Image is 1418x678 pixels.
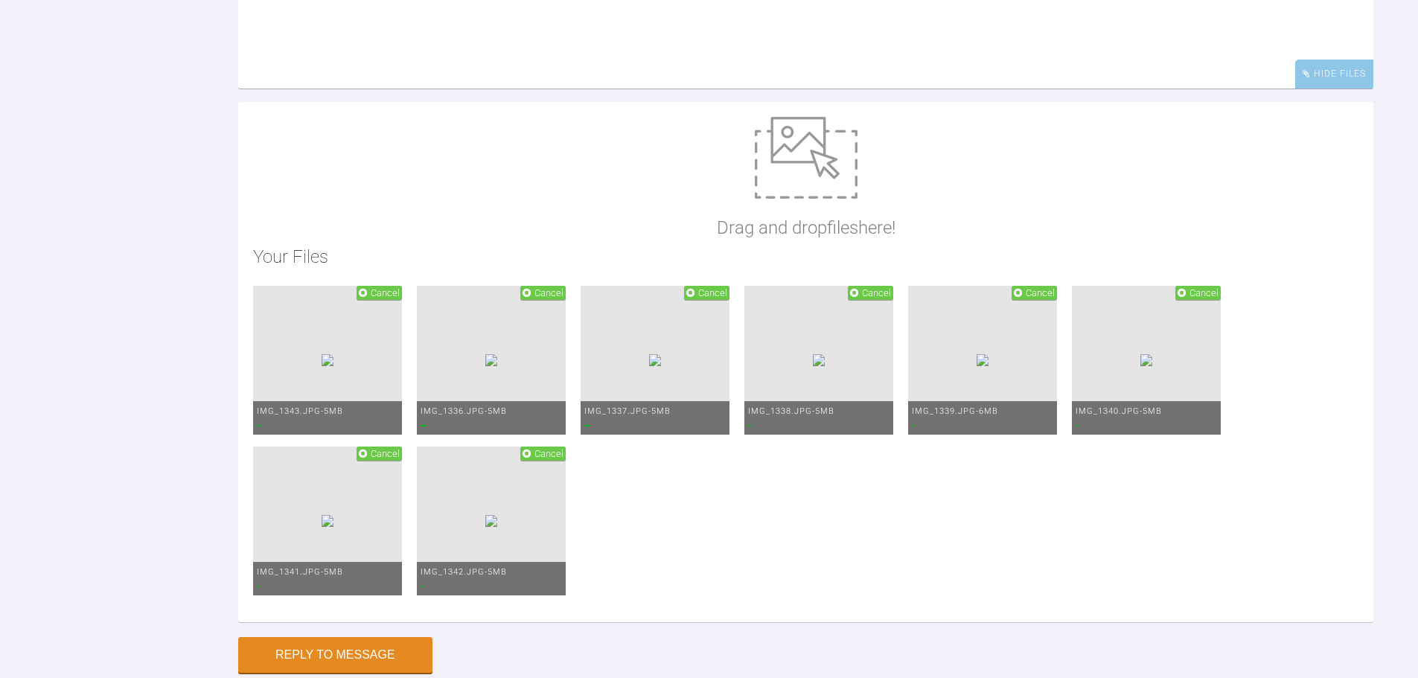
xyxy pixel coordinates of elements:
[238,637,432,673] button: Reply to Message
[322,354,333,366] img: 7a679b58-e241-4990-a4e3-29562940221d
[253,243,1358,271] h2: Your Files
[1076,406,1162,416] span: IMG_1340.JPG - 5MB
[485,354,497,366] img: 0868e3da-c47e-42a7-8de2-dd3c8e08cd12
[912,406,998,416] span: IMG_1339.JPG - 6MB
[421,567,507,577] span: IMG_1342.JPG - 5MB
[649,354,661,366] img: 8521151a-ad10-4c6c-a8e9-932130ef3409
[977,354,989,366] img: 5fd38536-e810-42f7-a808-d26d564f1db4
[322,515,333,527] img: dc836d22-d366-4bb8-b6b3-87682ecde4bf
[534,287,563,298] span: Cancel
[371,448,400,459] span: Cancel
[698,287,727,298] span: Cancel
[717,214,895,242] p: Drag and drop files here!
[1140,354,1152,366] img: 72de3258-e7f5-4f0f-8bee-7fafd956da82
[257,567,343,577] span: IMG_1341.JPG - 5MB
[371,287,400,298] span: Cancel
[862,287,891,298] span: Cancel
[485,515,497,527] img: c410a695-8279-4bd5-9d4f-97ab58b4e24c
[257,406,343,416] span: IMG_1343.JPG - 5MB
[584,406,671,416] span: IMG_1337.JPG - 5MB
[421,406,507,416] span: IMG_1336.JPG - 5MB
[813,354,825,366] img: 7499ab71-71e7-45a5-a57b-153f3dae67e3
[1026,287,1055,298] span: Cancel
[534,448,563,459] span: Cancel
[1189,287,1219,298] span: Cancel
[748,406,834,416] span: IMG_1338.JPG - 5MB
[1295,60,1373,89] div: Hide Files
